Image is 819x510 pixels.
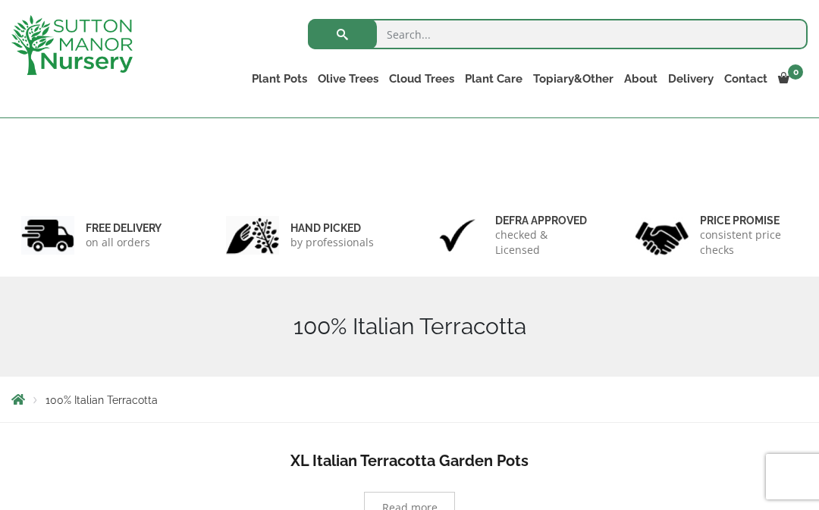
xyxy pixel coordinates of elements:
[290,235,374,250] p: by professionals
[226,216,279,255] img: 2.jpg
[663,68,719,89] a: Delivery
[290,221,374,235] h6: hand picked
[21,216,74,255] img: 1.jpg
[45,394,158,406] span: 100% Italian Terracotta
[86,235,162,250] p: on all orders
[460,68,528,89] a: Plant Care
[700,227,798,258] p: consistent price checks
[528,68,619,89] a: Topiary&Other
[11,15,133,75] img: logo
[431,216,484,255] img: 3.jpg
[495,214,593,227] h6: Defra approved
[11,393,808,405] nav: Breadcrumbs
[700,214,798,227] h6: Price promise
[773,68,808,89] a: 0
[719,68,773,89] a: Contact
[86,221,162,235] h6: FREE DELIVERY
[246,68,312,89] a: Plant Pots
[290,452,529,470] b: XL Italian Terracotta Garden Pots
[308,19,808,49] input: Search...
[635,212,689,258] img: 4.jpg
[495,227,593,258] p: checked & Licensed
[384,68,460,89] a: Cloud Trees
[11,313,808,340] h1: 100% Italian Terracotta
[788,64,803,80] span: 0
[312,68,384,89] a: Olive Trees
[619,68,663,89] a: About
